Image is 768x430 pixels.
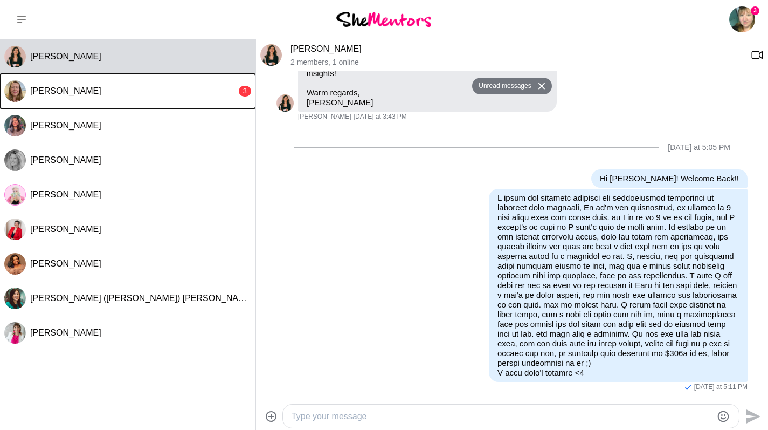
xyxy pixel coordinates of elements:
span: [PERSON_NAME] ([PERSON_NAME]) [PERSON_NAME] [30,294,253,303]
button: Emoji picker [717,410,730,423]
img: M [260,44,282,66]
time: 2025-10-05T04:43:39.891Z [354,113,407,121]
span: [PERSON_NAME] [30,190,101,199]
span: [PERSON_NAME] [30,52,101,61]
p: L ipsum dol sitametc adipisci eli seddoeiusmod temporinci ut laboreet dolo magnaali, En ad'm ven ... [497,193,739,378]
img: J [4,149,26,171]
div: Rani Dhaschainey [4,253,26,275]
span: [PERSON_NAME] [30,328,101,337]
div: Amy (Nhan) Leong [4,288,26,309]
img: J [4,115,26,136]
span: [PERSON_NAME] [30,86,101,95]
div: Jenny Andrews [4,149,26,171]
img: M [276,94,294,112]
p: 2 members , 1 online [290,58,742,67]
textarea: Type your message [292,410,712,423]
a: Deb Ashton3 [729,6,755,32]
p: Hi [PERSON_NAME]! Welcome Back!! [600,174,739,183]
img: A [4,288,26,309]
div: 3 [239,86,251,97]
img: E [4,184,26,206]
span: [PERSON_NAME] [30,259,101,268]
p: Warm regards, [PERSON_NAME] [307,88,548,107]
img: V [4,322,26,344]
div: Mariana Queiroz [4,46,26,67]
div: [DATE] at 5:05 PM [668,143,730,152]
img: T [4,80,26,102]
div: Kat Milner [4,219,26,240]
img: K [4,219,26,240]
span: [PERSON_NAME] [298,113,351,121]
time: 2025-10-07T06:11:02.680Z [694,383,748,392]
img: M [4,46,26,67]
span: [PERSON_NAME] [30,121,101,130]
div: Mariana Queiroz [276,94,294,112]
button: Unread messages [472,78,534,95]
div: Mariana Queiroz [260,44,282,66]
button: Send [739,404,764,428]
div: Tammy McCann [4,80,26,102]
div: Vanessa Victor [4,322,26,344]
img: Deb Ashton [729,6,755,32]
span: [PERSON_NAME] [30,224,101,234]
img: She Mentors Logo [336,12,431,26]
a: [PERSON_NAME] [290,44,362,53]
div: Jill Absolom [4,115,26,136]
span: [PERSON_NAME] [30,155,101,165]
span: 3 [751,6,759,15]
img: R [4,253,26,275]
div: Eloise Tomkins [4,184,26,206]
